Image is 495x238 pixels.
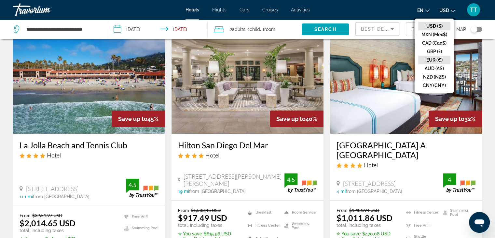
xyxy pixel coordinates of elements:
[337,161,475,169] div: 4 star Hotel
[403,207,439,217] li: Fitness Center
[189,189,246,194] span: from [GEOGRAPHIC_DATA]
[47,152,61,159] span: Hotel
[346,189,402,194] span: from [GEOGRAPHIC_DATA]
[418,47,450,56] button: GBP (£)
[250,27,260,32] span: Child
[240,7,249,12] a: Cars
[20,228,84,233] p: total, including taxes
[337,213,392,223] ins: $1,011.86 USD
[126,181,139,189] div: 4.5
[178,223,240,228] p: total, including taxes
[456,25,466,34] span: Map
[361,26,395,32] span: Best Deals
[281,207,317,217] li: Room Service
[417,8,423,13] span: en
[118,115,147,122] span: Save up to
[284,173,317,193] img: trustyou-badge.svg
[186,7,199,12] a: Hotels
[403,221,439,231] li: Free WiFi
[20,140,158,150] a: La Jolla Beach and Tennis Club
[314,27,337,32] span: Search
[121,213,158,221] li: Free WiFi
[178,152,317,159] div: 4 star Hotel
[230,25,245,34] span: 2
[418,39,450,47] button: CAD (Can$)
[361,25,394,33] mat-select: Sort by
[337,207,348,213] span: From
[337,231,398,236] p: $470.08 USD
[20,218,76,228] ins: $2,014.65 USD
[244,207,281,217] li: Breakfast
[281,221,317,231] li: Swimming Pool
[13,1,78,18] a: Travorium
[20,152,158,159] div: 4 star Hotel
[417,6,430,15] button: Change language
[284,176,297,184] div: 4.5
[270,111,323,127] div: 40%
[466,26,482,32] button: Toggle map
[20,213,31,218] span: From
[291,7,310,12] a: Activities
[184,173,284,187] span: [STREET_ADDRESS][PERSON_NAME][PERSON_NAME]
[212,7,227,12] a: Flights
[264,27,275,32] span: Room
[418,64,450,73] button: AUD (A$)
[262,7,278,12] a: Cruises
[302,23,349,35] button: Search
[330,29,482,134] img: Hotel image
[260,25,275,34] span: , 1
[343,180,395,187] span: [STREET_ADDRESS]
[191,207,221,213] del: $1,533.45 USD
[178,140,317,150] a: Hilton San Diego Del Mar
[121,224,158,232] li: Swimming Pool
[244,221,281,231] li: Fitness Center
[32,213,62,218] del: $3,651.97 USD
[418,30,450,39] button: MXN (Mex$)
[443,173,475,193] img: trustyou-badge.svg
[364,161,378,169] span: Hotel
[20,194,33,199] span: 11.1 mi
[470,7,477,13] span: TT
[205,152,219,159] span: Hotel
[469,212,490,233] iframe: Bouton de lancement de la fenêtre de messagerie
[349,207,379,213] del: $1,481.94 USD
[418,22,450,30] button: USD ($)
[337,189,346,194] span: 4 mi
[107,20,208,39] button: Check-in date: Sep 27, 2025 Check-out date: Sep 30, 2025
[126,179,158,198] img: trustyou-badge.svg
[178,231,240,236] p: $615.96 USD
[429,111,482,127] div: 32%
[337,140,475,160] a: [GEOGRAPHIC_DATA] A [GEOGRAPHIC_DATA]
[418,81,450,90] button: CNY (CN¥)
[208,20,302,39] button: Travelers: 2 adults, 1 child
[465,3,482,17] button: User Menu
[245,25,260,34] span: , 1
[232,27,245,32] span: Adults
[418,56,450,64] button: EUR (€)
[178,189,189,194] span: 19 mi
[406,22,450,37] button: Filter
[172,29,323,134] img: Hotel image
[443,176,456,184] div: 4
[276,115,306,122] span: Save up to
[337,223,398,228] p: total, including taxes
[439,6,455,15] button: Change currency
[178,231,202,236] span: ✮ You save
[418,73,450,81] button: NZD (NZ$)
[435,115,464,122] span: Save up to
[13,29,165,134] img: Hotel image
[439,207,475,217] li: Swimming Pool
[178,207,189,213] span: From
[26,185,78,192] span: [STREET_ADDRESS]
